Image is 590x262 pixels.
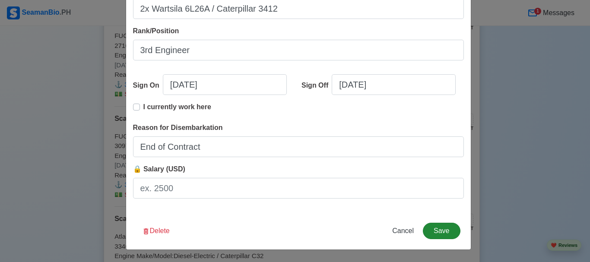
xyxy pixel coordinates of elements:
span: Reason for Disembarkation [133,124,223,131]
button: Delete [136,223,175,239]
div: Sign On [133,80,163,91]
button: Cancel [387,223,419,239]
button: Save [423,223,460,239]
span: Cancel [392,227,414,234]
input: Ex: Third Officer or 3/OFF [133,40,464,60]
input: ex. 2500 [133,178,464,199]
input: Your reason for disembarkation... [133,136,464,157]
div: Sign Off [301,80,332,91]
span: Rank/Position [133,27,179,35]
span: 🔒 Salary (USD) [133,165,185,173]
p: I currently work here [143,102,211,112]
